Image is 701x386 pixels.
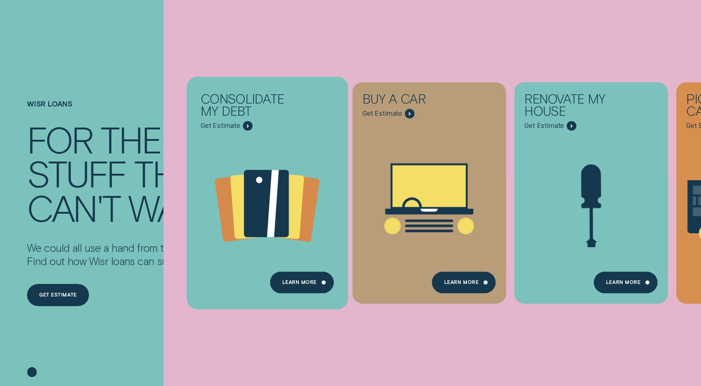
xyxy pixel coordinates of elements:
div: stuff [27,156,126,190]
span: Get Estimate [363,110,402,118]
div: Buy a car [363,92,461,109]
div: Consolidate my debt [201,92,299,121]
div: wait [128,190,203,225]
a: Get estimate [27,284,89,306]
a: Learn more [270,271,334,294]
a: Learn More [432,271,496,294]
span: Get Estimate [201,122,240,130]
div: can't [27,190,120,225]
h4: For the stuff that can't wait [27,122,216,225]
a: Buy a car - Learn more [353,82,506,298]
div: the [101,122,161,156]
div: that [134,156,212,190]
a: Consolidate my debt - Learn more [190,82,344,298]
a: Learn more [594,271,658,294]
div: Renovate My House [524,92,623,121]
div: For [27,122,92,156]
h1: Wisr loans [27,99,216,122]
p: We could all use a hand from time to time. Find out how Wisr loans can support you. [27,241,216,268]
a: Renovate My House - Learn more [514,82,668,298]
span: Get Estimate [524,122,564,130]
